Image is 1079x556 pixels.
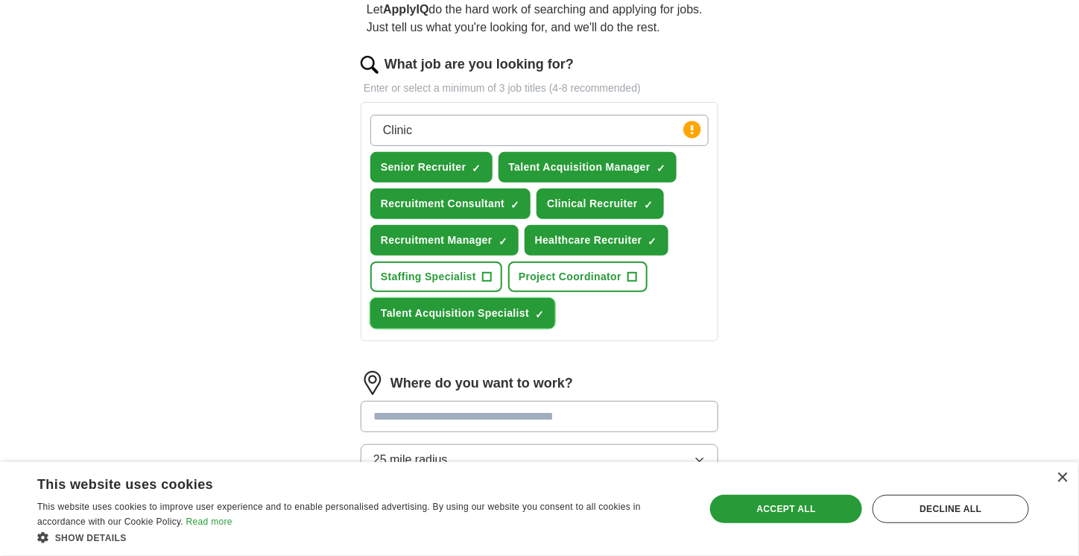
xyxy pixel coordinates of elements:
[381,269,476,285] span: Staffing Specialist
[361,80,718,96] p: Enter or select a minimum of 3 job titles (4-8 recommended)
[535,309,544,320] span: ✓
[370,189,531,219] button: Recruitment Consultant✓
[525,225,668,256] button: Healthcare Recruiter✓
[361,371,385,395] img: location.png
[37,502,641,527] span: This website uses cookies to improve user experience and to enable personalised advertising. By u...
[385,54,574,75] label: What job are you looking for?
[370,115,709,146] input: Type a job title and press enter
[509,159,651,175] span: Talent Acquisition Manager
[370,152,493,183] button: Senior Recruiter✓
[186,516,232,527] a: Read more, opens a new window
[499,236,507,247] span: ✓
[381,233,493,248] span: Recruitment Manager
[508,262,648,292] button: Project Coordinator
[1057,473,1068,484] div: Close
[656,162,665,174] span: ✓
[370,225,519,256] button: Recruitment Manager✓
[472,162,481,174] span: ✓
[644,199,653,211] span: ✓
[710,495,862,523] div: Accept all
[370,262,502,292] button: Staffing Specialist
[381,196,504,212] span: Recruitment Consultant
[361,444,718,476] button: 25 mile radius
[37,471,648,493] div: This website uses cookies
[510,199,519,211] span: ✓
[390,373,573,394] label: Where do you want to work?
[370,298,555,329] button: Talent Acquisition Specialist✓
[373,451,448,469] span: 25 mile radius
[361,56,379,74] img: search.png
[873,495,1029,523] div: Decline all
[535,233,642,248] span: Healthcare Recruiter
[55,533,127,543] span: Show details
[648,236,657,247] span: ✓
[383,3,428,16] strong: ApplyIQ
[547,196,637,212] span: Clinical Recruiter
[519,269,621,285] span: Project Coordinator
[381,306,529,321] span: Talent Acquisition Specialist
[499,152,677,183] button: Talent Acquisition Manager✓
[537,189,663,219] button: Clinical Recruiter✓
[37,530,686,545] div: Show details
[381,159,466,175] span: Senior Recruiter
